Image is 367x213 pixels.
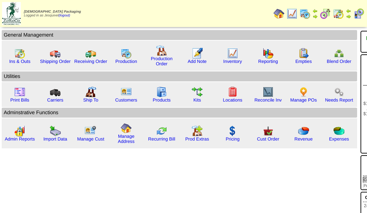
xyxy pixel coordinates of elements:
[118,134,135,144] a: Manage Address
[43,136,67,142] a: Import Data
[188,59,207,64] a: Add Note
[295,59,312,64] a: Empties
[223,97,242,103] a: Locations
[156,45,167,56] img: factory.gif
[40,59,71,64] a: Shipping Order
[193,97,201,103] a: Kits
[299,8,310,19] img: calendarprod.gif
[346,8,351,14] img: arrowleft.gif
[85,125,97,136] img: managecust.png
[287,8,297,19] img: line_graph.gif
[115,97,137,103] a: Customers
[156,125,167,136] img: reconcile.gif
[329,136,349,142] a: Expenses
[192,48,203,59] img: orders.gif
[77,136,104,142] a: Manage Cust
[148,136,175,142] a: Recurring Bill
[153,97,171,103] a: Products
[50,86,61,97] img: truck3.gif
[254,97,282,103] a: Reconcile Inv
[290,97,317,103] a: Manage POs
[353,8,364,19] img: calendarcustomer.gif
[294,136,312,142] a: Revenue
[298,125,309,136] img: pie_chart.png
[274,8,284,19] img: home.gif
[2,30,357,40] td: General Management
[115,59,137,64] a: Production
[258,59,278,64] a: Reporting
[263,86,274,97] img: line_graph2.gif
[85,48,96,59] img: truck2.gif
[298,86,309,97] img: po.png
[5,136,35,142] a: Admin Reports
[121,86,132,97] img: customers.gif
[223,59,242,64] a: Inventory
[346,14,351,19] img: arrowright.gif
[2,108,357,118] td: Adminstrative Functions
[24,10,81,17] span: Logged in as Jesquivel
[83,97,98,103] a: Ship To
[47,97,63,103] a: Carriers
[312,14,318,19] img: arrowright.gif
[334,48,344,59] img: network.png
[24,10,81,14] span: [DEMOGRAPHIC_DATA] Packaging
[156,86,167,97] img: cabinet.gif
[59,14,70,17] a: (logout)
[333,8,344,19] img: calendarinout.gif
[320,8,331,19] img: calendarblend.gif
[9,59,30,64] a: Ins & Outs
[14,86,25,97] img: invoice2.gif
[298,48,309,59] img: workorder.gif
[151,56,173,66] a: Production Order
[312,8,318,14] img: arrowleft.gif
[226,136,240,142] a: Pricing
[257,136,279,142] a: Cust Order
[263,125,274,136] img: cust_order.png
[2,2,21,25] img: zoroco-logo-small.webp
[14,48,25,59] img: calendarinout.gif
[227,125,238,136] img: dollar.gif
[227,86,238,97] img: locations.gif
[50,125,61,136] img: import.gif
[334,125,344,136] img: pie_chart2.png
[325,97,353,103] a: Needs Report
[227,48,238,59] img: line_graph.gif
[74,59,107,64] a: Receiving Order
[14,125,25,136] img: graph2.png
[2,71,357,81] td: Utilities
[121,123,132,134] img: home.gif
[192,86,203,97] img: workflow.gif
[121,48,132,59] img: calendarprod.gif
[50,48,61,59] img: truck.gif
[327,59,351,64] a: Blend Order
[263,48,274,59] img: graph.gif
[85,86,96,97] img: factory2.gif
[334,86,344,97] img: workflow.png
[185,136,209,142] a: Prod Extras
[10,97,29,103] a: Print Bills
[192,125,203,136] img: prodextras.gif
